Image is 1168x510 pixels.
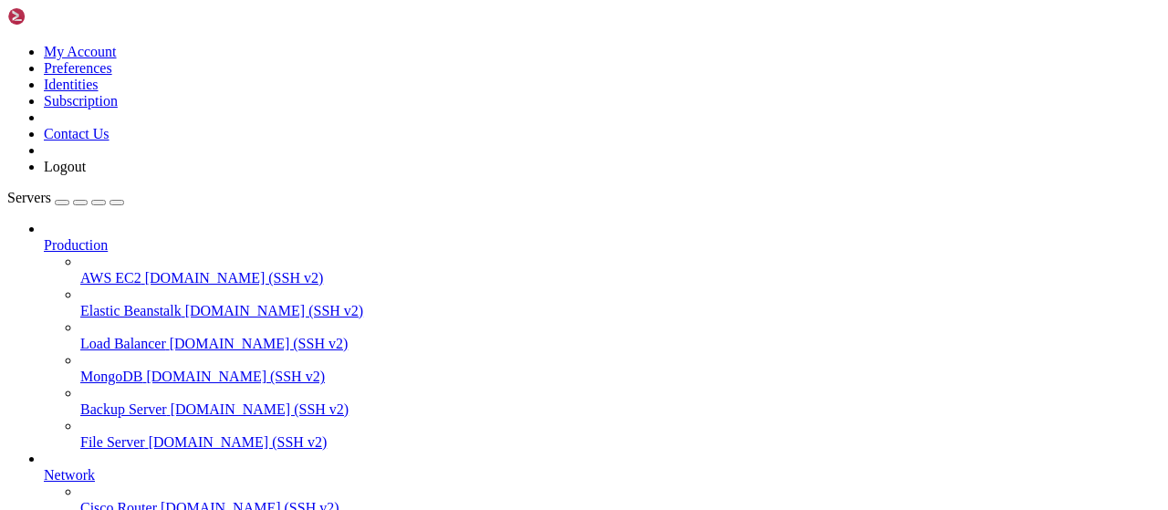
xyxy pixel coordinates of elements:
[80,303,182,318] span: Elastic Beanstalk
[80,434,145,450] span: File Server
[80,303,1161,319] a: Elastic Beanstalk [DOMAIN_NAME] (SSH v2)
[80,336,1161,352] a: Load Balancer [DOMAIN_NAME] (SSH v2)
[80,352,1161,385] li: MongoDB [DOMAIN_NAME] (SSH v2)
[185,303,364,318] span: [DOMAIN_NAME] (SSH v2)
[80,434,1161,451] a: File Server [DOMAIN_NAME] (SSH v2)
[80,369,1161,385] a: MongoDB [DOMAIN_NAME] (SSH v2)
[44,60,112,76] a: Preferences
[44,77,99,92] a: Identities
[80,254,1161,286] li: AWS EC2 [DOMAIN_NAME] (SSH v2)
[80,270,1161,286] a: AWS EC2 [DOMAIN_NAME] (SSH v2)
[44,159,86,174] a: Logout
[80,418,1161,451] li: File Server [DOMAIN_NAME] (SSH v2)
[80,270,141,286] span: AWS EC2
[80,401,167,417] span: Backup Server
[80,319,1161,352] li: Load Balancer [DOMAIN_NAME] (SSH v2)
[44,44,117,59] a: My Account
[80,336,166,351] span: Load Balancer
[171,401,349,417] span: [DOMAIN_NAME] (SSH v2)
[44,221,1161,451] li: Production
[80,385,1161,418] li: Backup Server [DOMAIN_NAME] (SSH v2)
[80,286,1161,319] li: Elastic Beanstalk [DOMAIN_NAME] (SSH v2)
[149,434,328,450] span: [DOMAIN_NAME] (SSH v2)
[146,369,325,384] span: [DOMAIN_NAME] (SSH v2)
[44,126,109,141] a: Contact Us
[170,336,349,351] span: [DOMAIN_NAME] (SSH v2)
[44,467,1161,484] a: Network
[7,7,112,26] img: Shellngn
[7,190,51,205] span: Servers
[145,270,324,286] span: [DOMAIN_NAME] (SSH v2)
[44,467,95,483] span: Network
[80,401,1161,418] a: Backup Server [DOMAIN_NAME] (SSH v2)
[44,237,1161,254] a: Production
[7,190,124,205] a: Servers
[44,237,108,253] span: Production
[44,93,118,109] a: Subscription
[80,369,142,384] span: MongoDB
